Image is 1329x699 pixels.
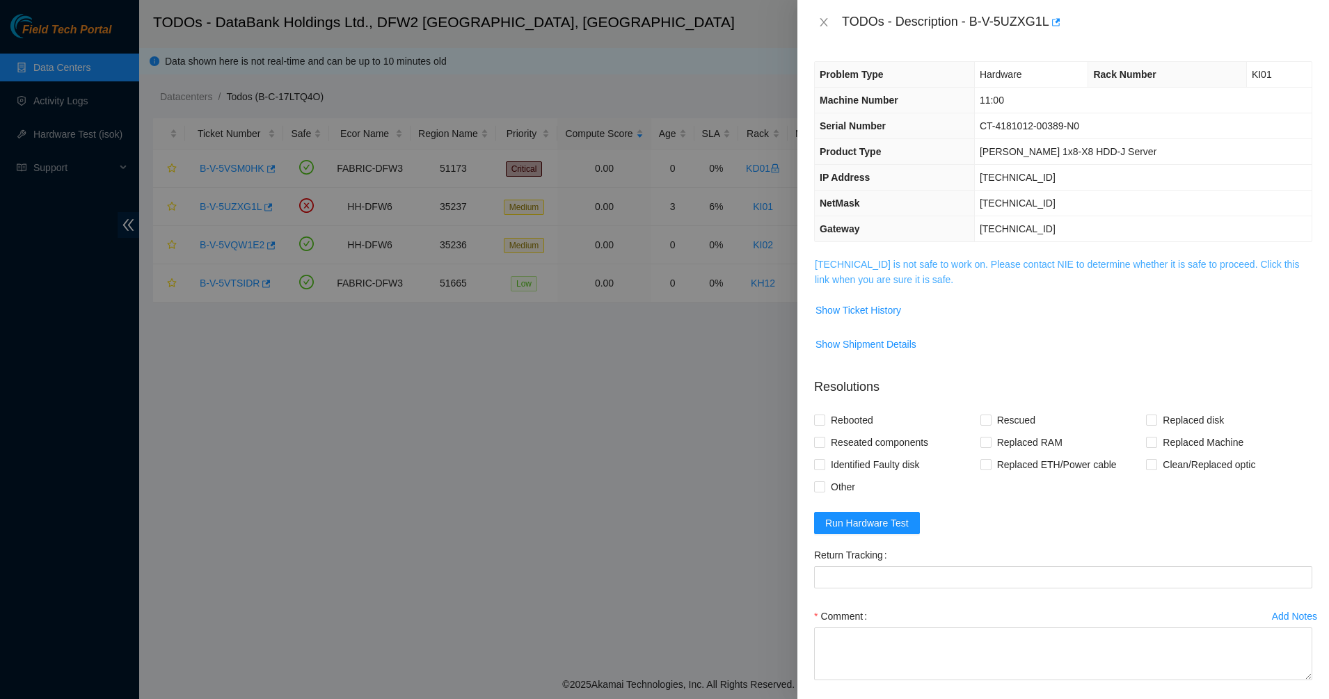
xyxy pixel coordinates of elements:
div: Add Notes [1272,611,1317,621]
span: Replaced RAM [992,431,1068,453]
span: Replaced disk [1157,409,1229,431]
label: Comment [814,605,873,627]
a: [TECHNICAL_ID] is not safe to work on. Please contact NIE to determine whether it is safe to proc... [815,259,1299,285]
span: Machine Number [820,95,898,106]
span: [TECHNICAL_ID] [980,223,1056,234]
span: IP Address [820,172,870,183]
span: 11:00 [980,95,1004,106]
span: NetMask [820,198,860,209]
span: Rack Number [1093,69,1156,80]
span: [TECHNICAL_ID] [980,172,1056,183]
button: Show Shipment Details [815,333,917,355]
span: close [818,17,829,28]
span: Serial Number [820,120,886,131]
span: Other [825,476,861,498]
span: Hardware [980,69,1022,80]
span: Gateway [820,223,860,234]
span: Rescued [992,409,1041,431]
span: CT-4181012-00389-N0 [980,120,1079,131]
span: Show Shipment Details [815,337,916,352]
span: Problem Type [820,69,884,80]
span: Identified Faulty disk [825,453,925,476]
label: Return Tracking [814,544,893,566]
input: Return Tracking [814,566,1312,588]
span: Product Type [820,146,881,157]
button: Close [814,16,834,29]
span: Reseated components [825,431,934,453]
span: Clean/Replaced optic [1157,453,1261,476]
span: [PERSON_NAME] 1x8-X8 HDD-J Server [980,146,1156,157]
div: TODOs - Description - B-V-5UZXG1L [842,11,1312,33]
button: Add Notes [1271,605,1318,627]
button: Show Ticket History [815,299,902,321]
span: [TECHNICAL_ID] [980,198,1056,209]
span: Run Hardware Test [825,515,909,531]
textarea: Comment [814,627,1312,680]
button: Run Hardware Test [814,512,920,534]
span: Show Ticket History [815,303,901,318]
span: KI01 [1252,69,1272,80]
p: Resolutions [814,367,1312,396]
span: Rebooted [825,409,879,431]
span: Replaced ETH/Power cable [992,453,1122,476]
span: Replaced Machine [1157,431,1249,453]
